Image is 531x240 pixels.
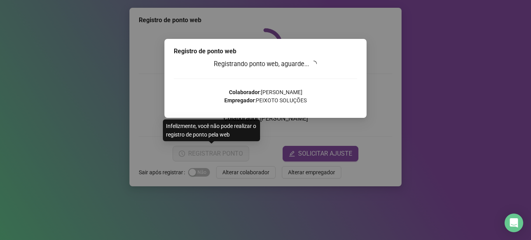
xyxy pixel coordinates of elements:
strong: Empregador [224,97,255,103]
span: loading [311,60,318,67]
div: Open Intercom Messenger [505,214,523,232]
div: Registro de ponto web [174,47,357,56]
p: : [PERSON_NAME] : PEIXOTO SOLUÇÕES [174,88,357,105]
h3: Registrando ponto web, aguarde... [174,59,357,69]
div: Infelizmente, você não pode realizar o registro de ponto pela web [163,119,260,141]
strong: Colaborador [229,89,260,95]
